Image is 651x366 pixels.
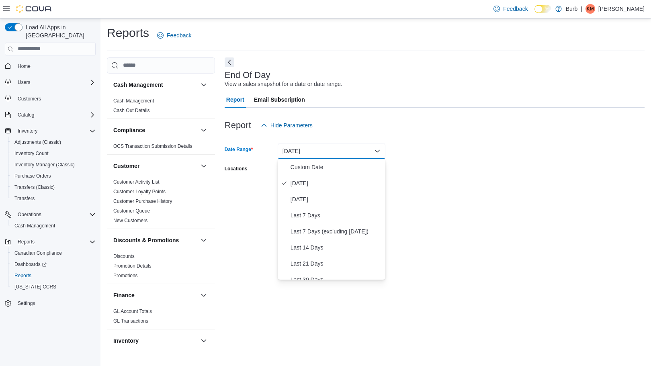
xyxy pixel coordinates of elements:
[278,159,385,280] div: Select listbox
[14,110,96,120] span: Catalog
[5,57,96,330] nav: Complex example
[291,178,382,188] span: [DATE]
[8,281,99,292] button: [US_STATE] CCRS
[113,143,192,149] a: OCS Transaction Submission Details
[107,96,215,119] div: Cash Management
[113,126,197,134] button: Compliance
[199,290,209,300] button: Finance
[11,182,58,192] a: Transfers (Classic)
[2,109,99,121] button: Catalog
[2,209,99,220] button: Operations
[8,193,99,204] button: Transfers
[225,70,270,80] h3: End Of Day
[113,273,138,278] a: Promotions
[11,248,65,258] a: Canadian Compliance
[11,160,96,170] span: Inventory Manager (Classic)
[2,60,99,72] button: Home
[2,236,99,247] button: Reports
[113,318,148,324] span: GL Transactions
[598,4,645,14] p: [PERSON_NAME]
[11,282,59,292] a: [US_STATE] CCRS
[14,237,38,247] button: Reports
[113,337,139,345] h3: Inventory
[199,80,209,90] button: Cash Management
[14,250,62,256] span: Canadian Compliance
[226,92,244,108] span: Report
[113,198,172,204] span: Customer Purchase History
[291,243,382,252] span: Last 14 Days
[14,210,96,219] span: Operations
[14,139,61,145] span: Adjustments (Classic)
[113,309,152,314] a: GL Account Totals
[8,220,99,231] button: Cash Management
[107,251,215,284] div: Discounts & Promotions
[18,211,41,218] span: Operations
[11,221,58,231] a: Cash Management
[113,236,197,244] button: Discounts & Promotions
[587,4,594,14] span: KM
[167,31,191,39] span: Feedback
[2,125,99,137] button: Inventory
[11,149,96,158] span: Inventory Count
[225,146,253,153] label: Date Range
[225,166,248,172] label: Locations
[258,117,316,133] button: Hide Parameters
[566,4,578,14] p: Burb
[225,57,234,67] button: Next
[113,208,150,214] a: Customer Queue
[113,337,197,345] button: Inventory
[14,261,47,268] span: Dashboards
[11,149,52,158] a: Inventory Count
[14,298,96,308] span: Settings
[113,107,150,114] span: Cash Out Details
[11,137,64,147] a: Adjustments (Classic)
[14,61,34,71] a: Home
[154,27,194,43] a: Feedback
[291,259,382,268] span: Last 21 Days
[107,25,149,41] h1: Reports
[14,223,55,229] span: Cash Management
[14,284,56,290] span: [US_STATE] CCRS
[11,194,96,203] span: Transfers
[199,161,209,171] button: Customer
[291,275,382,284] span: Last 30 Days
[113,143,192,149] span: OCS Transaction Submission Details
[113,218,147,223] a: New Customers
[14,237,96,247] span: Reports
[14,162,75,168] span: Inventory Manager (Classic)
[18,112,34,118] span: Catalog
[14,272,31,279] span: Reports
[14,299,38,308] a: Settings
[8,259,99,270] a: Dashboards
[11,271,35,280] a: Reports
[11,260,96,269] span: Dashboards
[534,5,551,13] input: Dark Mode
[107,177,215,229] div: Customer
[11,182,96,192] span: Transfers (Classic)
[11,137,96,147] span: Adjustments (Classic)
[585,4,595,14] div: KP Muckle
[113,263,151,269] a: Promotion Details
[18,79,30,86] span: Users
[113,179,160,185] a: Customer Activity List
[113,188,166,195] span: Customer Loyalty Points
[14,184,55,190] span: Transfers (Classic)
[14,150,49,157] span: Inventory Count
[23,23,96,39] span: Load All Apps in [GEOGRAPHIC_DATA]
[14,126,96,136] span: Inventory
[291,227,382,236] span: Last 7 Days (excluding [DATE])
[291,211,382,220] span: Last 7 Days
[113,108,150,113] a: Cash Out Details
[11,221,96,231] span: Cash Management
[107,141,215,154] div: Compliance
[113,272,138,279] span: Promotions
[113,98,154,104] a: Cash Management
[16,5,52,13] img: Cova
[8,137,99,148] button: Adjustments (Classic)
[2,297,99,309] button: Settings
